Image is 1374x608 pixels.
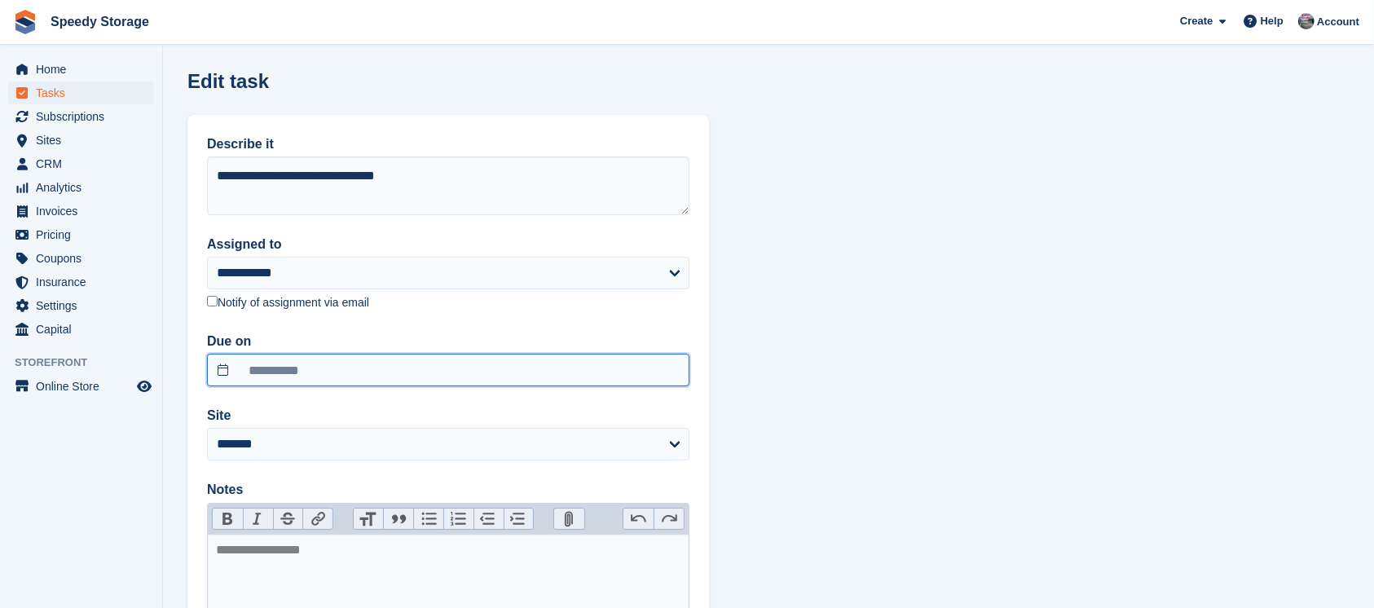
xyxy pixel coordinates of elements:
[8,176,154,199] a: menu
[1317,14,1359,30] span: Account
[36,152,134,175] span: CRM
[207,480,689,500] label: Notes
[8,129,154,152] a: menu
[36,318,134,341] span: Capital
[8,318,154,341] a: menu
[36,375,134,398] span: Online Store
[36,247,134,270] span: Coupons
[36,271,134,293] span: Insurance
[8,105,154,128] a: menu
[8,271,154,293] a: menu
[8,58,154,81] a: menu
[44,8,156,35] a: Speedy Storage
[554,509,584,530] button: Attach Files
[1298,13,1315,29] img: Dan Jackson
[15,355,162,371] span: Storefront
[13,10,37,34] img: stora-icon-8386f47178a22dfd0bd8f6a31ec36ba5ce8667c1dd55bd0f319d3a0aa187defe.svg
[207,235,689,254] label: Assigned to
[36,58,134,81] span: Home
[36,82,134,104] span: Tasks
[1180,13,1213,29] span: Create
[413,509,443,530] button: Bullets
[36,200,134,222] span: Invoices
[213,509,243,530] button: Bold
[8,294,154,317] a: menu
[623,509,654,530] button: Undo
[354,509,384,530] button: Heading
[8,223,154,246] a: menu
[8,200,154,222] a: menu
[302,509,332,530] button: Link
[36,223,134,246] span: Pricing
[207,406,689,425] label: Site
[473,509,504,530] button: Decrease Level
[36,105,134,128] span: Subscriptions
[383,509,413,530] button: Quote
[1261,13,1284,29] span: Help
[243,509,273,530] button: Italic
[443,509,473,530] button: Numbers
[207,134,689,154] label: Describe it
[36,129,134,152] span: Sites
[273,509,303,530] button: Strikethrough
[8,375,154,398] a: menu
[187,70,269,92] h1: Edit task
[207,296,218,306] input: Notify of assignment via email
[36,294,134,317] span: Settings
[654,509,684,530] button: Redo
[207,296,369,311] label: Notify of assignment via email
[134,377,154,396] a: Preview store
[504,509,534,530] button: Increase Level
[36,176,134,199] span: Analytics
[8,152,154,175] a: menu
[8,247,154,270] a: menu
[8,82,154,104] a: menu
[207,332,689,351] label: Due on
